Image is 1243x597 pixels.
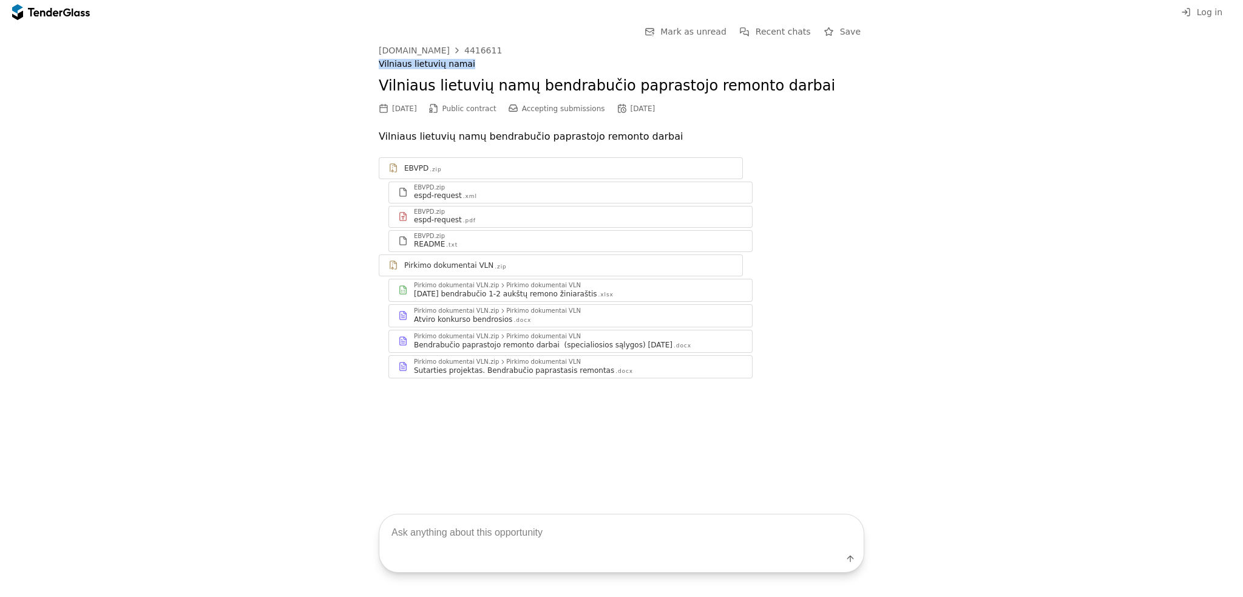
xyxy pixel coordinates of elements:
[615,367,633,375] div: .docx
[414,333,499,339] div: Pirkimo dokumentai VLN.zip
[414,308,499,314] div: Pirkimo dokumentai VLN.zip
[388,279,753,302] a: Pirkimo dokumentai VLN.zipPirkimo dokumentai VLN[DATE] bendrabučio 1-2 aukštų remono žiniaraštis....
[631,104,655,113] div: [DATE]
[414,209,445,215] div: EBVPD.zip
[379,157,743,179] a: EBVPD.zip
[821,24,864,39] button: Save
[388,206,753,228] a: EBVPD.zipespd-request.pdf
[414,315,512,324] div: Atviro konkurso bendrosios
[388,304,753,327] a: Pirkimo dokumentai VLN.zipPirkimo dokumentai VLNAtviro konkurso bendrosios.docx
[414,340,672,350] div: Bendrabučio paprastojo remonto darbai (specialiosios sąlygos) [DATE]
[414,233,445,239] div: EBVPD.zip
[442,104,496,113] span: Public contract
[506,333,581,339] div: Pirkimo dokumentai VLN
[379,254,743,276] a: Pirkimo dokumentai VLN.zip
[495,263,506,271] div: .zip
[379,59,864,69] div: Vilniaus lietuvių namai
[1197,7,1222,17] span: Log in
[463,193,477,200] div: .xml
[388,230,753,252] a: EBVPD.zipREADME.txt
[522,104,605,113] span: Accepting submissions
[379,76,864,97] h2: Vilniaus lietuvių namų bendrabučio paprastojo remonto darbai
[1177,5,1226,20] button: Log in
[840,27,861,36] span: Save
[736,24,815,39] button: Recent chats
[513,316,531,324] div: .docx
[414,359,499,365] div: Pirkimo dokumentai VLN.zip
[506,282,581,288] div: Pirkimo dokumentai VLN
[506,308,581,314] div: Pirkimo dokumentai VLN
[756,27,811,36] span: Recent chats
[414,366,614,375] div: Sutarties projektas. Bendrabučio paprastasis remontas
[598,291,614,299] div: .xlsx
[388,355,753,378] a: Pirkimo dokumentai VLN.zipPirkimo dokumentai VLNSutarties projektas. Bendrabučio paprastasis remo...
[464,46,502,55] div: 4416611
[388,182,753,203] a: EBVPD.zipespd-request.xml
[404,163,428,173] div: EBVPD
[463,217,476,225] div: .pdf
[392,104,417,113] div: [DATE]
[414,185,445,191] div: EBVPD.zip
[414,282,499,288] div: Pirkimo dokumentai VLN.zip
[414,239,445,249] div: README
[404,261,493,270] div: Pirkimo dokumentai VLN
[641,24,730,39] button: Mark as unread
[506,359,581,365] div: Pirkimo dokumentai VLN
[414,191,462,200] div: espd-request
[414,289,597,299] div: [DATE] bendrabučio 1-2 aukštų remono žiniaraštis
[379,46,502,55] a: [DOMAIN_NAME]4416611
[674,342,691,350] div: .docx
[660,27,726,36] span: Mark as unread
[446,241,458,249] div: .txt
[430,166,441,174] div: .zip
[379,46,450,55] div: [DOMAIN_NAME]
[388,330,753,353] a: Pirkimo dokumentai VLN.zipPirkimo dokumentai VLNBendrabučio paprastojo remonto darbai (specialios...
[379,128,864,145] p: Vilniaus lietuvių namų bendrabučio paprastojo remonto darbai
[414,215,462,225] div: espd-request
